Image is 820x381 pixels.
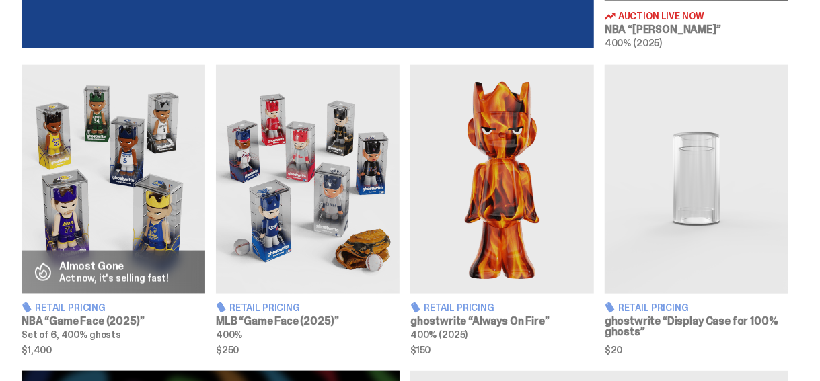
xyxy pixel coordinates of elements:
img: Game Face (2025) [216,65,400,294]
a: Game Face (2025) Retail Pricing [216,65,400,355]
img: Game Face (2025) [22,65,205,294]
h3: ghostwrite “Always On Fire” [410,316,594,327]
h3: ghostwrite “Display Case for 100% ghosts” [605,316,788,337]
span: Retail Pricing [229,303,300,312]
span: Set of 6, 400% ghosts [22,329,121,341]
span: Retail Pricing [35,303,106,312]
span: $150 [410,345,594,355]
h3: NBA “Game Face (2025)” [22,316,205,327]
span: $250 [216,345,400,355]
img: Always On Fire [410,65,594,294]
a: Display Case for 100% ghosts Retail Pricing [605,65,788,355]
span: 400% [216,329,242,341]
span: 400% (2025) [410,329,468,341]
h3: MLB “Game Face (2025)” [216,316,400,327]
h3: NBA “[PERSON_NAME]” [605,24,788,35]
span: $1,400 [22,345,205,355]
span: Auction Live Now [618,11,704,21]
p: Act now, it's selling fast! [59,273,169,283]
a: Game Face (2025) Almost Gone Act now, it's selling fast! Retail Pricing [22,65,205,355]
img: Display Case for 100% ghosts [605,65,788,294]
span: Retail Pricing [424,303,494,312]
p: Almost Gone [59,261,169,272]
span: Retail Pricing [618,303,689,312]
span: $20 [605,345,788,355]
span: 400% (2025) [605,37,662,49]
a: Always On Fire Retail Pricing [410,65,594,355]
